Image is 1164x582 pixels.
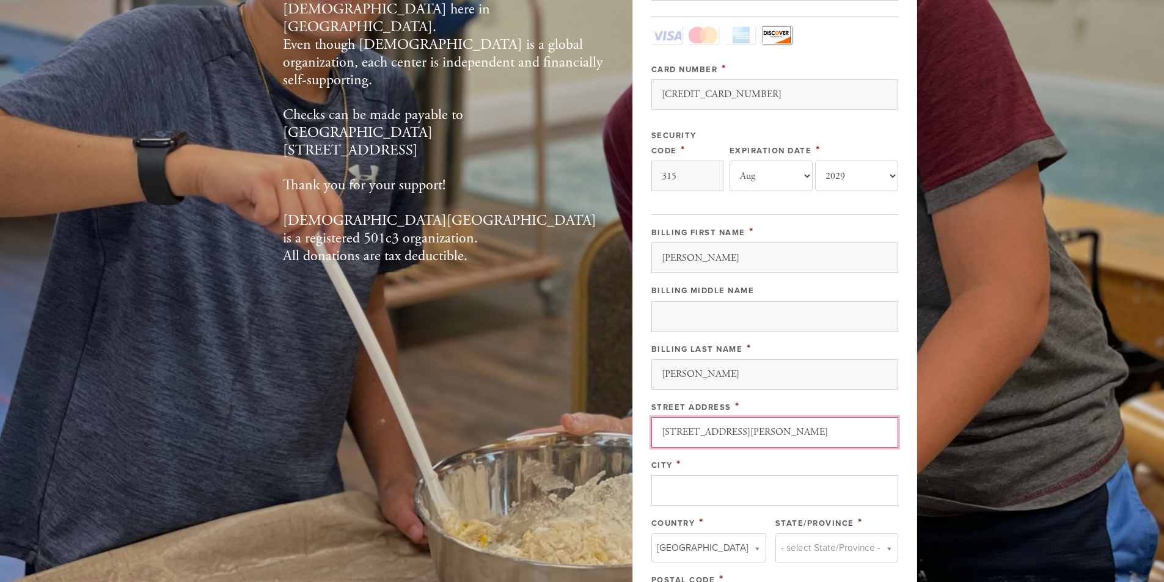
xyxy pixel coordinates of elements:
a: - select State/Province - [775,533,898,562]
label: State/Province [775,518,854,528]
span: This field is required. [749,225,754,238]
label: Billing First Name [651,228,745,238]
a: [GEOGRAPHIC_DATA] [651,533,766,562]
span: - select State/Province - [781,540,880,556]
a: Amex [725,26,755,44]
span: This field is required. [747,341,752,355]
span: This field is required. [858,515,863,529]
span: This field is required. [699,515,704,529]
span: This field is required. [681,143,686,156]
span: This field is required. [676,457,681,471]
select: Expiration Date year [815,161,898,191]
label: Country [651,518,695,528]
label: City [651,460,673,470]
span: This field is required. [735,399,740,413]
span: This field is required. [816,143,821,156]
a: MasterCard [688,26,719,44]
label: Street Address [651,402,731,412]
a: Discover [761,26,792,44]
span: [GEOGRAPHIC_DATA] [657,540,749,556]
span: This field is required. [722,62,727,75]
label: Security Code [651,131,697,156]
label: Billing Last Name [651,344,743,354]
select: Expiration Date month [730,161,813,191]
label: Expiration Date [730,146,812,156]
label: Billing Middle Name [651,286,755,296]
label: Card Number [651,65,718,75]
a: Visa [651,26,682,44]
